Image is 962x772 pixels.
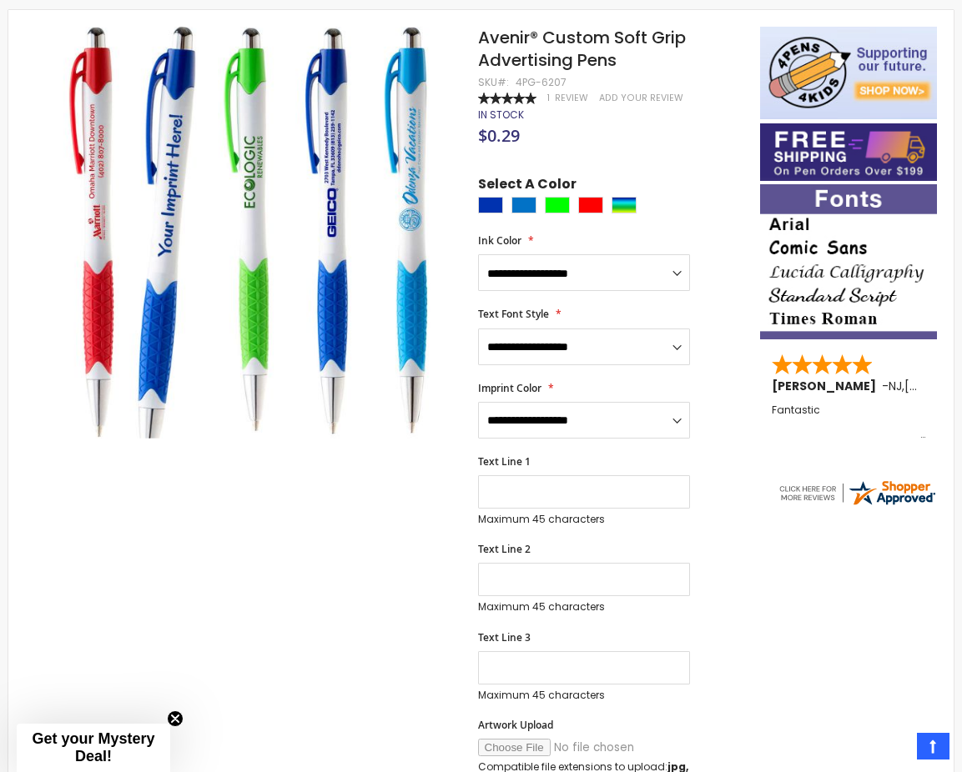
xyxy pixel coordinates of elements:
span: $0.29 [478,124,520,147]
div: Availability [478,108,524,122]
a: 1 Review [547,92,591,104]
div: Assorted [612,197,637,213]
span: 1 [547,92,550,104]
a: 4pens.com certificate URL [777,497,937,511]
span: Select A Color [478,175,577,198]
span: Imprint Color [478,381,541,395]
span: Get your Mystery Deal! [32,730,154,764]
img: Free shipping on orders over $199 [760,123,937,181]
img: Avenir® Custom Soft Grip Advertising Pens [42,24,456,439]
span: Text Font Style [478,307,549,321]
p: Maximum 45 characters [478,600,691,614]
div: Fantastic [772,404,925,440]
a: Add Your Review [599,92,683,104]
span: In stock [478,108,524,122]
img: 4pens 4 kids [760,27,937,120]
img: 4pens.com widget logo [777,478,937,508]
span: Text Line 2 [478,542,531,556]
img: font-personalization-examples [760,184,937,339]
span: Review [555,92,588,104]
span: NJ [889,378,902,394]
div: 4PG-6207 [516,76,567,89]
div: Lime Green [545,197,570,213]
span: [PERSON_NAME] [772,378,882,394]
div: Blue Light [511,197,536,213]
button: Close teaser [167,710,184,727]
span: Avenir® Custom Soft Grip Advertising Pens [478,26,686,72]
p: Maximum 45 characters [478,689,691,702]
div: Blue [478,197,503,213]
div: 100% [478,93,536,104]
span: Artwork Upload [478,718,553,732]
span: Text Line 1 [478,454,531,469]
span: Ink Color [478,233,521,248]
p: Maximum 45 characters [478,513,691,526]
strong: SKU [478,75,509,89]
span: Text Line 3 [478,630,531,644]
div: Red [578,197,603,213]
a: Top [917,733,949,759]
div: Get your Mystery Deal!Close teaser [17,724,170,772]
